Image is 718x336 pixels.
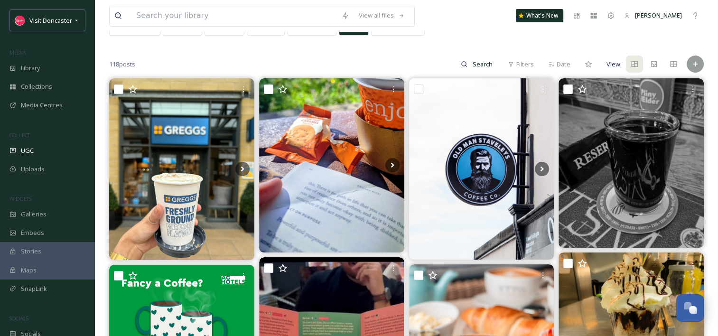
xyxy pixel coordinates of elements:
[131,5,337,26] input: Search your library
[15,16,25,25] img: visit%20logo%20fb.jpg
[557,60,570,69] span: Date
[354,6,410,25] a: View all files
[21,64,40,73] span: Library
[29,16,72,25] span: Visit Doncaster
[635,11,682,19] span: [PERSON_NAME]
[21,165,45,174] span: Uploads
[21,210,47,219] span: Galleries
[21,266,37,275] span: Maps
[9,195,31,202] span: WIDGETS
[606,60,622,69] span: View:
[619,6,687,25] a: [PERSON_NAME]
[516,9,563,22] a: What's New
[21,284,47,293] span: SnapLink
[467,55,498,74] input: Search
[21,247,41,256] span: Stories
[21,228,44,237] span: Embeds
[9,315,28,322] span: SOCIALS
[559,78,704,247] img: 1/3 bottlelogicbrewing F. D. Rum and Raisin Rum barrel aged imperial stout Venue: platform_3b #bo...
[676,294,704,322] button: Open Chat
[9,49,26,56] span: MEDIA
[109,60,135,69] span: 118 posts
[21,82,52,91] span: Collections
[21,101,63,110] span: Media Centres
[109,78,254,260] img: ☕ Happy International Coffee Day! ☕ Whether you're sipping a smooth espresso from Etto Caffè or i...
[9,131,30,139] span: COLLECT
[516,60,534,69] span: Filters
[259,78,404,252] img: 🤎🧡🩵 Beautiful day off
[21,146,34,155] span: UGC
[409,78,554,260] img: Old Man Staveley’s Coffee Co. brings independent artisanal coffee to Doncaster city centre, with ...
